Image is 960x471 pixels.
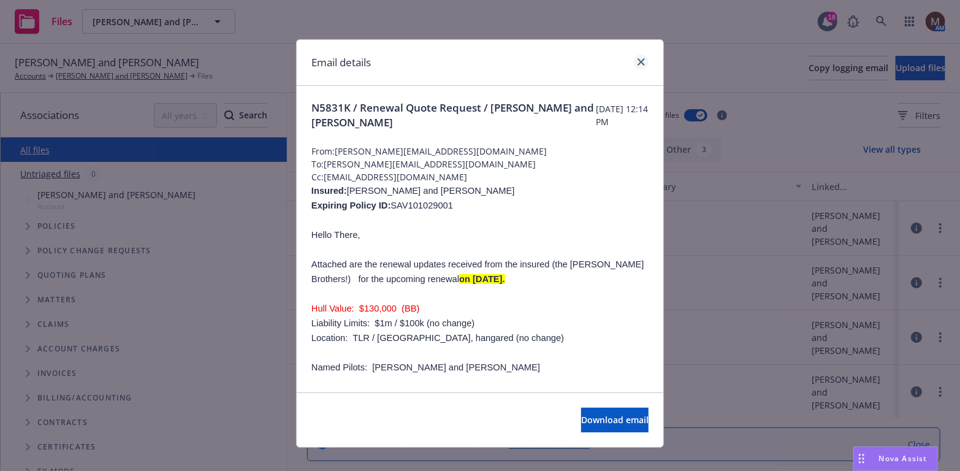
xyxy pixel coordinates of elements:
span: Liability Limits: $1m / $100k (no change) [311,318,474,328]
span: From: [PERSON_NAME][EMAIL_ADDRESS][DOMAIN_NAME] [311,145,649,158]
span: Location: TLR / [GEOGRAPHIC_DATA], hangared (no change) [311,333,564,343]
span: Cc: [EMAIL_ADDRESS][DOMAIN_NAME] [311,170,649,183]
span: To: [PERSON_NAME][EMAIL_ADDRESS][DOMAIN_NAME] [311,158,649,170]
span: [PERSON_NAME] and [PERSON_NAME] [347,186,515,196]
span: Named Pilots: [PERSON_NAME] and [PERSON_NAME] [311,362,540,372]
span: SAV101029001 [391,201,454,210]
span: Expiring Policy ID: [311,201,391,210]
button: Download email [581,408,649,432]
span: Nova Assist [879,453,928,464]
span: Insured: [311,186,347,196]
span: Hull Value: $130,000 (BB) [311,304,420,313]
a: close [634,55,649,69]
span: Attached are the renewal updates received from the insured (the [PERSON_NAME] Brothers!) for the ... [311,259,644,284]
div: Drag to move [854,447,869,470]
span: Please provide renewal terms and/or let me know if you will need additional information. [311,392,611,416]
span: [DATE] 12:14 PM [596,102,649,128]
span: N5831K / Renewal Quote Request / [PERSON_NAME] and [PERSON_NAME] [311,101,596,130]
span: Download email [581,414,649,426]
span: Hello There, [311,230,360,240]
span: on [DATE]. [459,274,505,284]
button: Nova Assist [853,446,938,471]
h1: Email details [311,55,371,71]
